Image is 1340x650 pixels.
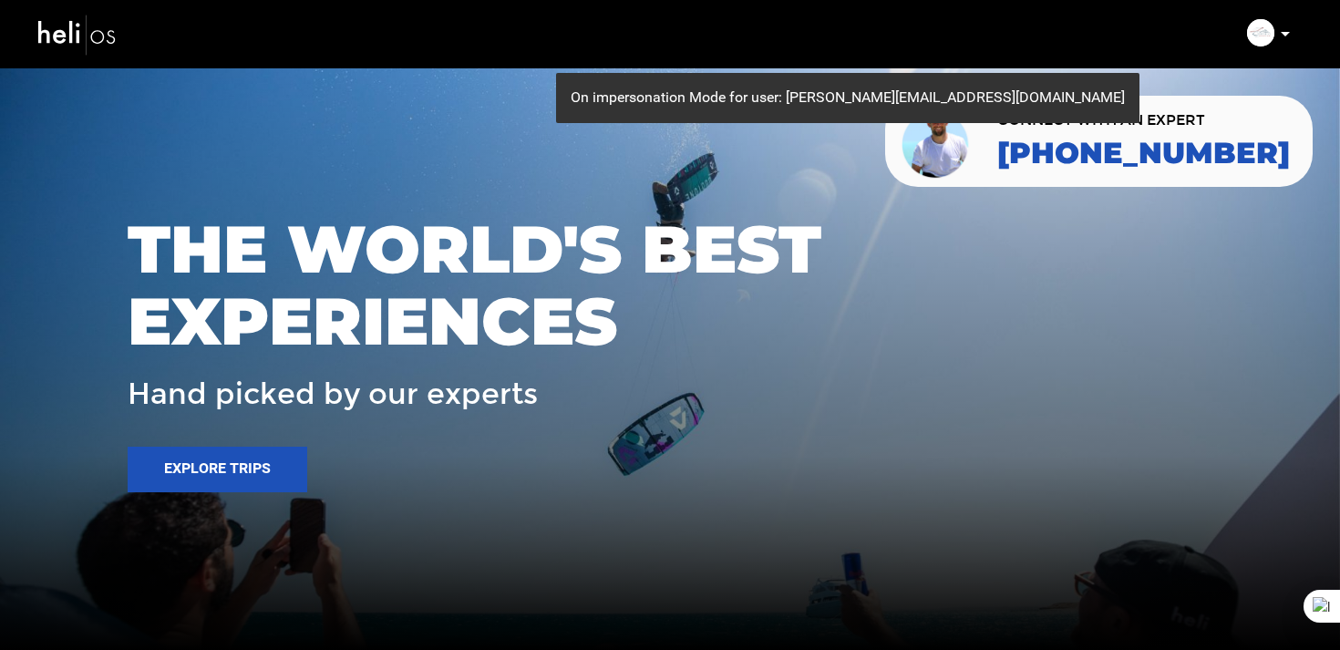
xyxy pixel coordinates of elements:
[997,137,1290,170] a: [PHONE_NUMBER]
[899,103,974,180] img: contact our team
[128,213,1212,357] span: THE WORLD'S BEST EXPERIENCES
[36,10,119,58] img: heli-logo
[997,113,1290,128] span: CONNECT WITH AN EXPERT
[128,447,307,492] button: Explore Trips
[1247,19,1274,46] img: img_2749e3292cc2f584b092d69b4926c332.png
[556,73,1139,123] div: On impersonation Mode for user: [PERSON_NAME][EMAIL_ADDRESS][DOMAIN_NAME]
[128,378,538,410] span: Hand picked by our experts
